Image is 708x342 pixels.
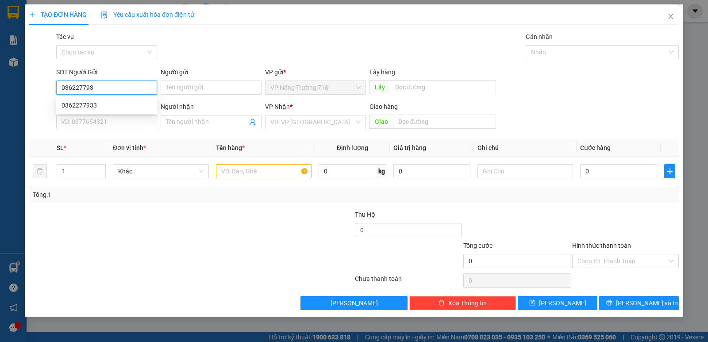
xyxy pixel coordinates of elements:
span: Xóa Thông tin [448,298,487,308]
span: kg [377,164,386,178]
div: 0362277933 [62,100,152,110]
span: VP Nông Trường 718 [270,81,361,94]
div: Người nhận [161,102,262,111]
label: Gán nhãn [526,33,553,40]
div: Người gửi [161,67,262,77]
input: Dọc đường [390,80,496,94]
button: deleteXóa Thông tin [409,296,516,310]
button: save[PERSON_NAME] [518,296,597,310]
span: close [667,13,674,20]
div: 0362277933 [56,98,157,112]
div: VP gửi [265,67,366,77]
span: SL [57,144,64,151]
span: plus [665,168,675,175]
th: Ghi chú [474,139,577,157]
span: Đơn vị tính [113,144,146,151]
span: Cước hàng [580,144,611,151]
img: icon [101,12,108,19]
span: save [529,300,535,307]
span: printer [606,300,612,307]
span: Thu Hộ [355,211,375,218]
span: Giao [369,115,393,129]
input: VD: Bàn, Ghế [216,164,312,178]
button: Close [658,4,683,29]
button: [PERSON_NAME] [300,296,407,310]
label: Tác vụ [56,33,74,40]
label: Hình thức thanh toán [572,242,631,249]
span: [PERSON_NAME] [331,298,378,308]
span: Lấy hàng [369,69,395,76]
button: printer[PERSON_NAME] và In [599,296,679,310]
div: Tổng: 1 [33,190,274,200]
button: plus [664,164,675,178]
span: Lấy [369,80,390,94]
span: Tên hàng [216,144,245,151]
input: Ghi Chú [477,164,573,178]
span: Tổng cước [463,242,493,249]
span: [PERSON_NAME] và In [616,298,678,308]
span: Khác [118,165,203,178]
span: Định lượng [337,144,368,151]
div: Chưa thanh toán [354,274,462,289]
span: Giá trị hàng [393,144,426,151]
span: plus [29,12,35,18]
span: VP Nhận [265,103,290,110]
input: Dọc đường [393,115,496,129]
span: Giao hàng [369,103,398,110]
button: delete [33,164,47,178]
span: [PERSON_NAME] [539,298,586,308]
input: 0 [393,164,470,178]
span: Yêu cầu xuất hóa đơn điện tử [101,11,194,18]
div: SĐT Người Gửi [56,67,157,77]
span: TẠO ĐƠN HÀNG [29,11,87,18]
span: delete [439,300,445,307]
span: user-add [249,119,256,126]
